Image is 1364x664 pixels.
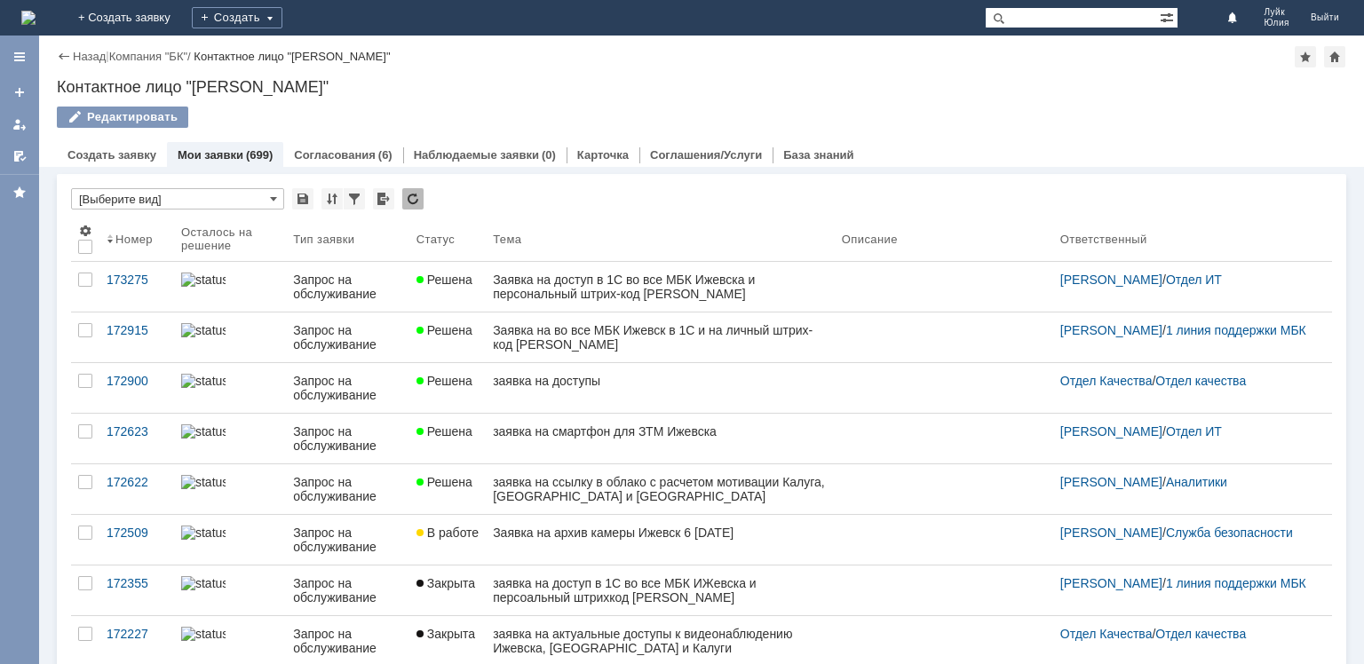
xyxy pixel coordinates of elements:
[294,148,376,162] a: Согласования
[181,475,226,489] img: statusbar-100 (1).png
[486,515,835,565] a: Заявка на архив камеры Ижевск 6 [DATE]
[174,565,286,615] a: statusbar-100 (1).png
[1295,46,1316,67] div: Добавить в избранное
[99,464,174,514] a: 172622
[21,11,36,25] img: logo
[493,475,828,503] div: заявка на ссылку в облако с расчетом мотивации Калуга, [GEOGRAPHIC_DATA] и [GEOGRAPHIC_DATA]
[1060,323,1162,337] a: [PERSON_NAME]
[194,50,390,63] div: Контактное лицо "[PERSON_NAME]"
[174,414,286,463] a: statusbar-25 (1).png
[1155,374,1246,388] a: Отдел качества
[416,424,472,439] span: Решена
[1155,627,1246,641] a: Отдел качества
[409,565,486,615] a: Закрыта
[181,576,226,590] img: statusbar-100 (1).png
[409,217,486,262] th: Статус
[1060,526,1162,540] a: [PERSON_NAME]
[409,312,486,362] a: Решена
[99,262,174,312] a: 173275
[1060,475,1162,489] a: [PERSON_NAME]
[1166,424,1222,439] a: Отдел ИТ
[1060,576,1311,590] div: /
[107,627,167,641] div: 172227
[99,414,174,463] a: 172623
[78,224,92,238] span: Настройки
[181,424,226,439] img: statusbar-25 (1).png
[416,233,455,246] div: Статус
[181,526,226,540] img: statusbar-0 (1).png
[99,363,174,413] a: 172900
[5,142,34,170] a: Мои согласования
[493,627,828,655] div: заявка на актуальные доступы к видеонаблюдению Ижевска, [GEOGRAPHIC_DATA] и Калуги
[107,424,167,439] div: 172623
[416,273,472,287] span: Решена
[486,217,835,262] th: Тема
[1060,273,1311,287] div: /
[286,414,409,463] a: Запрос на обслуживание
[181,374,226,388] img: statusbar-100 (1).png
[99,565,174,615] a: 172355
[373,188,394,209] div: Экспорт списка
[378,148,393,162] div: (6)
[181,225,265,252] div: Осталось на решение
[1324,46,1345,67] div: Сделать домашней страницей
[5,78,34,107] a: Создать заявку
[1160,8,1178,25] span: Расширенный поиск
[1060,273,1162,287] a: [PERSON_NAME]
[109,50,194,63] div: /
[842,233,898,246] div: Описание
[174,217,286,262] th: Осталось на решение
[115,233,153,246] div: Номер
[409,515,486,565] a: В работе
[1264,18,1289,28] span: Юлия
[21,11,36,25] a: Перейти на домашнюю страницу
[493,374,828,388] div: заявка на доступы
[293,424,402,453] div: Запрос на обслуживание
[246,148,273,162] div: (699)
[1060,576,1162,590] a: [PERSON_NAME]
[650,148,762,162] a: Соглашения/Услуги
[292,188,313,209] div: Сохранить вид
[73,50,106,63] a: Назад
[783,148,853,162] a: База знаний
[178,148,243,162] a: Мои заявки
[1264,7,1289,18] span: Луйк
[409,363,486,413] a: Решена
[293,323,402,352] div: Запрос на обслуживание
[293,627,402,655] div: Запрос на обслуживание
[286,262,409,312] a: Запрос на обслуживание
[293,233,354,246] div: Тип заявки
[577,148,629,162] a: Карточка
[1060,374,1311,388] div: /
[493,233,521,246] div: Тема
[416,576,475,590] span: Закрыта
[109,50,187,63] a: Компания "БК"
[174,262,286,312] a: statusbar-100 (1).png
[293,273,402,301] div: Запрос на обслуживание
[493,273,828,301] div: Заявка на доступ в 1С во все МБК Ижевска и персональный штрих-код [PERSON_NAME]
[493,526,828,540] div: Заявка на архив камеры Ижевск 6 [DATE]
[402,188,424,209] div: Обновлять список
[409,464,486,514] a: Решена
[107,576,167,590] div: 172355
[293,576,402,605] div: Запрос на обслуживание
[67,148,156,162] a: Создать заявку
[414,148,539,162] a: Наблюдаемые заявки
[5,110,34,138] a: Мои заявки
[1060,627,1311,641] div: /
[486,464,835,514] a: заявка на ссылку в облако с расчетом мотивации Калуга, [GEOGRAPHIC_DATA] и [GEOGRAPHIC_DATA]
[174,363,286,413] a: statusbar-100 (1).png
[1166,273,1222,287] a: Отдел ИТ
[1166,526,1293,540] a: Служба безопасности
[107,374,167,388] div: 172900
[107,273,167,287] div: 173275
[293,526,402,554] div: Запрос на обслуживание
[1053,217,1318,262] th: Ответственный
[107,526,167,540] div: 172509
[1060,526,1311,540] div: /
[416,475,472,489] span: Решена
[344,188,365,209] div: Фильтрация...
[293,374,402,402] div: Запрос на обслуживание
[1060,323,1311,337] div: /
[99,515,174,565] a: 172509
